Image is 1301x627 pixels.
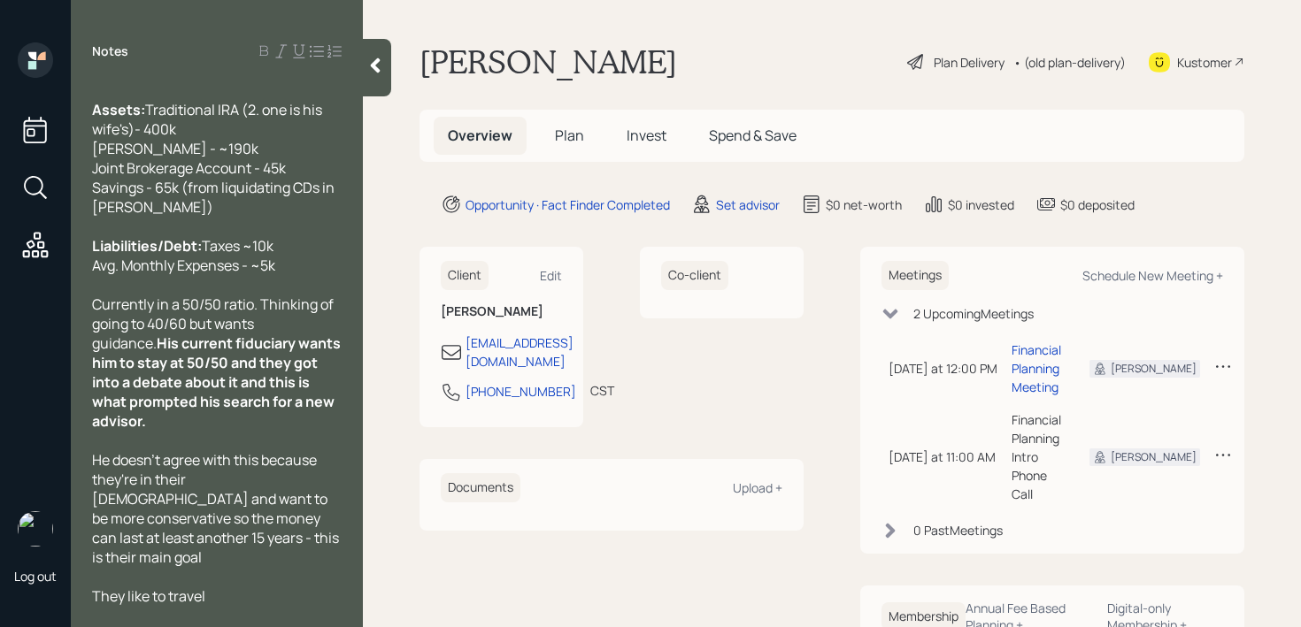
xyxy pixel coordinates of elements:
div: • (old plan-delivery) [1013,53,1126,72]
span: Overview [448,126,512,145]
div: [PERSON_NAME] [1111,361,1197,377]
div: [EMAIL_ADDRESS][DOMAIN_NAME] [466,333,574,371]
span: Spend & Save [709,126,797,145]
h6: Co-client [661,261,728,290]
span: Assets: [92,100,145,119]
h6: Documents [441,473,520,502]
span: Invest [627,126,666,145]
div: Set advisor [716,195,780,214]
h1: [PERSON_NAME] [420,42,677,81]
div: $0 deposited [1060,195,1135,214]
span: Traditional IRA (2. one is his wife's)- 400k [PERSON_NAME] - ~190k Joint Brokerage Account - 45k ... [92,100,337,217]
span: He doesn't agree with this because they're in their [DEMOGRAPHIC_DATA] and want to be more conser... [92,450,342,567]
div: Financial Planning Intro Phone Call [1012,410,1061,503]
span: Plan [555,126,584,145]
div: Financial Planning Meeting [1012,340,1061,396]
div: Edit [540,267,562,284]
span: Taxes ~10k Avg. Monthly Expenses - ~5k [92,236,275,275]
div: Kustomer [1177,53,1232,72]
div: 0 Past Meeting s [913,521,1003,539]
div: Opportunity · Fact Finder Completed [466,195,670,214]
div: [DATE] at 12:00 PM [889,359,997,378]
div: Log out [14,568,57,585]
div: [PHONE_NUMBER] [466,382,576,401]
div: $0 net-worth [826,195,902,214]
img: retirable_logo.png [18,511,53,547]
span: His current fiduciary wants him to stay at 50/50 and they got into a debate about it and this is ... [92,333,343,431]
span: They like to travel [92,586,205,606]
div: CST [590,381,614,400]
span: Liabilities/Debt: [92,236,202,256]
h6: [PERSON_NAME] [441,304,562,319]
h6: Client [441,261,489,290]
div: Plan Delivery [934,53,1005,72]
div: Upload + [733,479,782,496]
div: $0 invested [948,195,1014,214]
div: [DATE] at 11:00 AM [889,447,997,466]
div: 2 Upcoming Meeting s [913,304,1034,323]
div: [PERSON_NAME] [1111,449,1197,465]
label: Notes [92,42,128,60]
span: Currently in a 50/50 ratio. Thinking of going to 40/60 but wants guidance. [92,294,336,353]
h6: Meetings [881,261,949,290]
div: Schedule New Meeting + [1082,267,1223,284]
